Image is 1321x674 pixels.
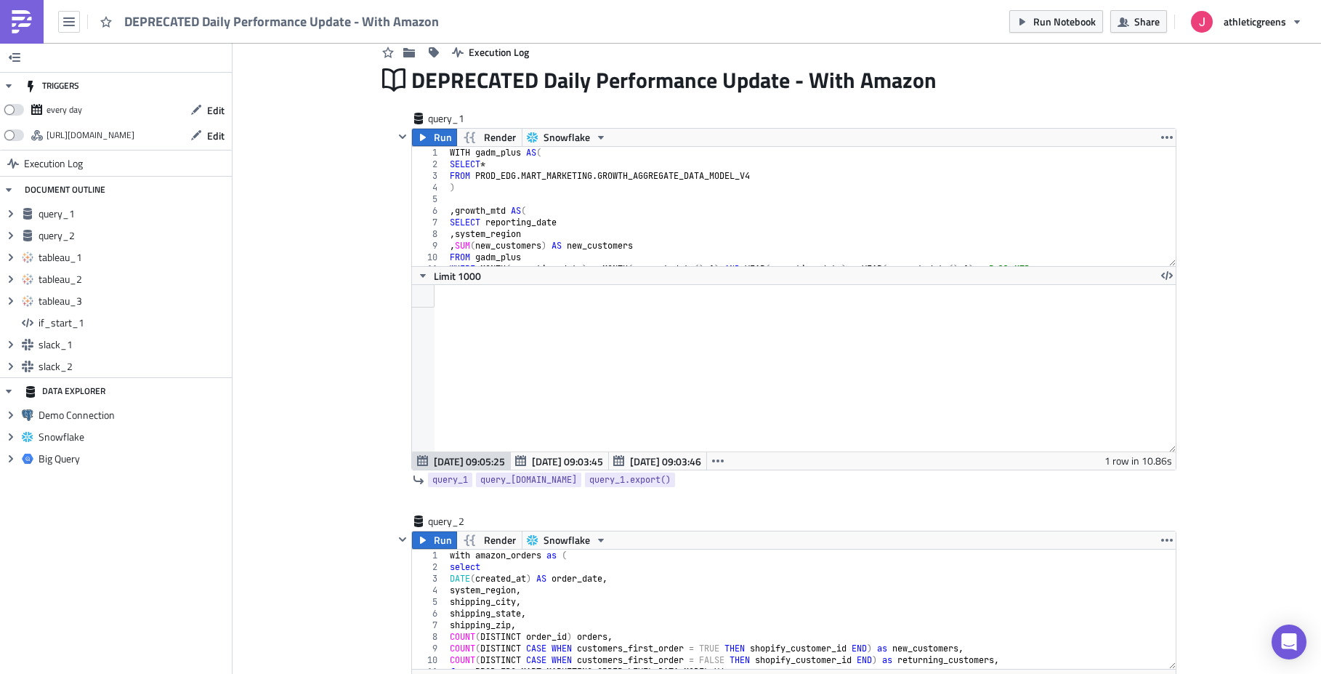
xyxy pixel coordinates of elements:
strong: NA [6,125,20,137]
div: 8 [412,228,447,240]
div: DOCUMENT OUTLINE [25,177,105,203]
span: query_1 [432,473,468,487]
span: [DATE] 09:05:25 [434,454,505,469]
span: [DATE] 09:03:46 [630,454,701,469]
span: Snowflake [544,129,590,146]
span: Execution Log [469,44,529,60]
span: [DATE] 09:03:45 [532,454,603,469]
button: athleticgreens [1182,6,1310,38]
a: query_1.export() [585,473,675,487]
p: We acquired {{ query_[DOMAIN_NAME][0].OVERALL_NEW_CUSTOMERS_YESTERDAY }} new customers, {{ query_... [6,81,727,105]
div: 2 [412,561,447,573]
p: - We acquired new customers, {{ query_[DOMAIN_NAME][0].UK_VS_LY_YESTERDAY }}% to Last Year. We ar... [6,169,727,192]
div: every day [47,99,82,121]
button: Share [1110,10,1167,33]
span: DEPRECATED Daily Performance Update - With Amazon [124,13,440,30]
span: query_1 [428,111,486,126]
a: Link to Amazon dashboard here. [6,49,153,61]
div: 8 [412,631,447,643]
button: Edit [183,124,232,147]
div: 7 [412,619,447,631]
div: 4 [412,182,447,193]
button: [DATE] 09:05:25 [412,452,511,470]
div: 1 row in 10.86s [1104,452,1172,470]
span: query_1 [39,207,228,220]
p: - We acquired new customers, {{ query_[DOMAIN_NAME][0].NA_VS_LY_YESTERDAY }}% to Last Year. We ar... [6,125,727,148]
span: Big Query [39,452,228,465]
span: Snowflake [39,430,228,444]
strong: UK [6,169,20,180]
span: slack_2 [39,360,228,373]
body: Rich Text Area. Press ALT-0 for help. [6,6,727,547]
span: Run Notebook [1033,14,1096,29]
span: Edit [207,128,225,143]
div: 4 [412,585,447,596]
button: Hide content [394,128,411,145]
strong: OVERALL - [6,81,60,93]
span: Limit 1000 [434,268,481,284]
span: query_2 [428,514,486,529]
img: Avatar [1189,9,1214,34]
div: 5 [412,193,447,205]
button: Run Notebook [1009,10,1103,33]
strong: {{ query_[DOMAIN_NAME][0].UK_NEW_CUSTOMERS_YESTERDAY }} [84,169,419,180]
span: query_[DOMAIN_NAME] [480,473,577,487]
button: [DATE] 09:03:46 [608,452,707,470]
span: slack_1 [39,338,228,351]
button: Edit [183,99,232,121]
button: Hide content [394,531,411,548]
div: 9 [412,240,447,252]
button: Run [412,129,457,146]
div: 11 [412,263,447,275]
div: Open Intercom Messenger [1272,625,1306,659]
span: query_1.export() [589,473,671,487]
button: Limit 1000 [412,267,486,284]
a: query_1 [428,473,472,487]
span: Render [484,129,516,146]
span: Share [1134,14,1160,29]
div: 7 [412,217,447,228]
div: https://pushmetrics.io/api/v1/report/6Rlj38Mo9K/webhook?token=fb7737bbea1f46459f6684a0c17312d0 [47,124,134,146]
div: 10 [412,654,447,666]
a: Link to performance dashboard here. [6,33,173,45]
div: 6 [412,608,447,619]
span: Execution Log [24,151,83,177]
div: 9 [412,643,447,654]
div: 5 [412,596,447,608]
div: 1 [412,147,447,159]
span: Render [484,531,516,549]
p: <@U07MBN21ZLZ> Marketing message failed due to incomplete data! [6,6,727,17]
div: 6 [412,205,447,217]
button: Snowflake [522,129,612,146]
p: Hi team, see below for performance [DATE], {{ query_[DOMAIN_NAME][0].DATE_YESTERDAY }}. Please se... [6,6,727,29]
button: Run [412,531,457,549]
button: [DATE] 09:03:45 [510,452,609,470]
span: Run [434,531,452,549]
span: tableau_3 [39,294,228,308]
span: Edit [207,103,225,118]
button: Snowflake [522,531,612,549]
strong: {{ query_[DOMAIN_NAME][0].NA_NEW_CUSTOMERS_YESTERDAY }} [84,125,419,137]
span: tableau_1 [39,251,228,264]
span: tableau_2 [39,273,228,286]
div: 3 [412,170,447,182]
span: DEPRECATED Daily Performance Update - With Amazon [411,66,938,94]
span: Snowflake [544,531,590,549]
span: if_start_1 [39,316,228,329]
div: 2 [412,159,447,170]
button: Render [456,531,522,549]
span: query_2 [39,229,228,242]
a: query_[DOMAIN_NAME] [476,473,581,487]
div: 10 [412,252,447,263]
body: Rich Text Area. Press ALT-0 for help. [6,6,727,17]
span: Demo Connection [39,409,228,422]
img: PushMetrics [10,10,33,33]
div: 1 [412,550,447,561]
div: TRIGGERS [25,73,79,99]
div: DATA EXPLORER [25,378,105,404]
div: 3 [412,573,447,585]
button: Render [456,129,522,146]
span: Run [434,129,452,146]
span: athleticgreens [1224,14,1286,29]
button: Execution Log [445,41,536,63]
